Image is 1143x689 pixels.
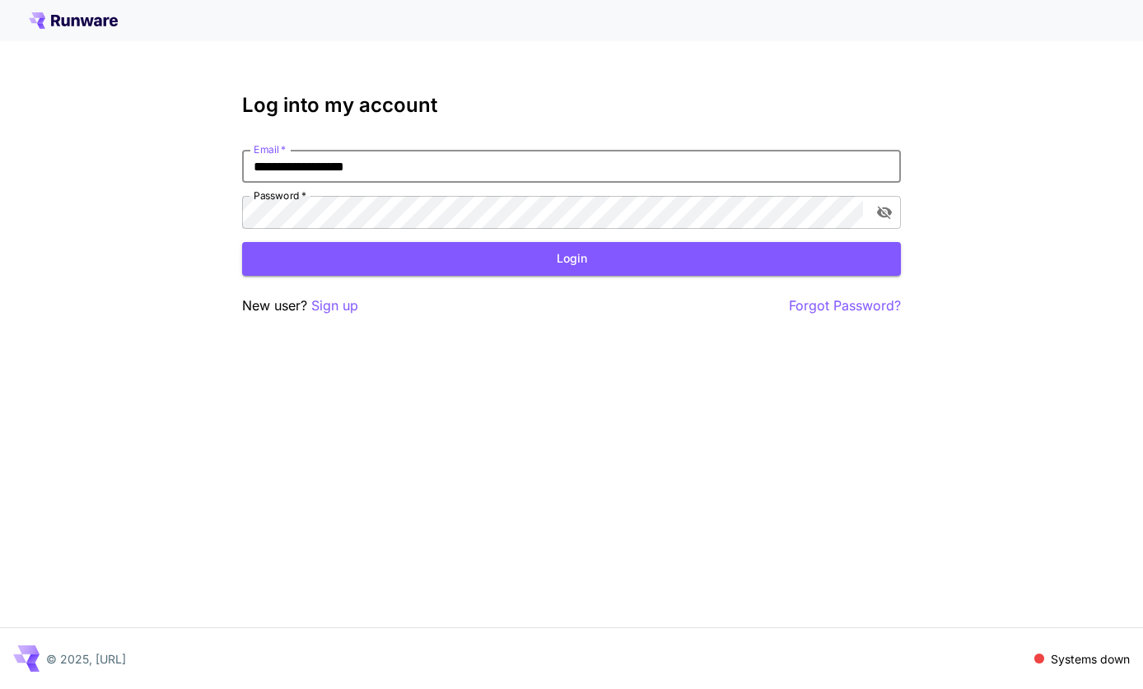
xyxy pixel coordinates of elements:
p: New user? [242,296,358,316]
button: Sign up [311,296,358,316]
button: Forgot Password? [789,296,901,316]
label: Email [254,142,286,156]
button: toggle password visibility [870,198,899,227]
h3: Log into my account [242,94,901,117]
label: Password [254,189,306,203]
p: Systems down [1051,650,1130,668]
p: © 2025, [URL] [46,650,126,668]
button: Login [242,242,901,276]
